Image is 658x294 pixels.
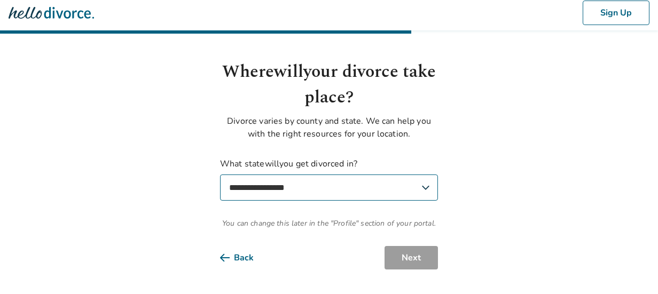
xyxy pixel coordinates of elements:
[220,157,438,201] label: What state will you get divorced in?
[220,246,271,269] button: Back
[385,246,438,269] button: Next
[9,2,94,23] img: Hello Divorce Logo
[220,218,438,229] span: You can change this later in the "Profile" section of your portal.
[220,115,438,140] p: Divorce varies by county and state. We can help you with the right resources for your location.
[220,174,438,201] select: What statewillyou get divorced in?
[605,243,658,294] iframe: Chat Widget
[220,59,438,110] h1: Where will your divorce take place?
[583,1,649,25] button: Sign Up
